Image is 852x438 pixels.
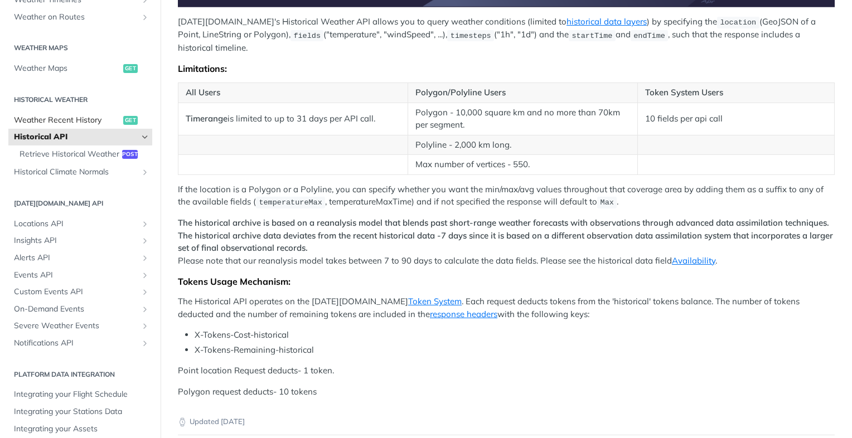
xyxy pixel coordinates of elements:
[141,236,149,245] button: Show subpages for Insights API
[572,31,612,40] span: startTime
[178,63,835,74] div: Limitations:
[14,304,138,315] span: On-Demand Events
[8,216,152,232] a: Locations APIShow subpages for Locations API
[178,295,835,320] p: The Historical API operates on the [DATE][DOMAIN_NAME] . Each request deducts tokens from the 'hi...
[195,344,835,357] li: X-Tokens-Remaining-historical
[14,406,149,417] span: Integrating your Stations Data
[123,116,138,125] span: get
[122,150,138,159] span: post
[8,43,152,53] h2: Weather Maps
[178,16,835,54] p: [DATE][DOMAIN_NAME]'s Historical Weather API allows you to query weather conditions (limited to )...
[186,113,227,124] strong: Timerange
[637,103,834,135] td: 10 fields per api call
[14,63,120,74] span: Weather Maps
[178,276,835,287] div: Tokens Usage Mechanism:
[8,335,152,352] a: Notifications APIShow subpages for Notifications API
[8,198,152,208] h2: [DATE][DOMAIN_NAME] API
[123,64,138,73] span: get
[8,403,152,420] a: Integrating your Stations Data
[8,164,152,181] a: Historical Climate NormalsShow subpages for Historical Climate Normals
[293,31,321,40] span: fields
[451,31,491,40] span: timesteps
[178,364,835,377] p: Point location Request deducts- 1 token.
[14,132,138,143] span: Historical API
[14,218,138,230] span: Locations API
[178,83,408,103] th: All Users
[8,284,152,300] a: Custom Events APIShow subpages for Custom Events API
[8,386,152,403] a: Integrating your Flight Schedule
[408,83,637,103] th: Polygon/Polyline Users
[408,296,462,306] a: Token System
[14,235,138,246] span: Insights API
[567,16,647,27] a: historical data layers
[8,232,152,249] a: Insights APIShow subpages for Insights API
[141,220,149,228] button: Show subpages for Locations API
[195,329,835,342] li: X-Tokens-Cost-historical
[259,198,322,207] span: temperatureMax
[14,320,138,332] span: Severe Weather Events
[141,339,149,348] button: Show subpages for Notifications API
[141,305,149,314] button: Show subpages for On-Demand Events
[8,318,152,334] a: Severe Weather EventsShow subpages for Severe Weather Events
[720,18,756,27] span: location
[178,217,833,253] strong: The historical archive is based on a reanalysis model that blends past short-range weather foreca...
[14,12,138,23] span: Weather on Routes
[14,146,152,163] a: Retrieve Historical Weatherpost
[8,421,152,437] a: Integrating your Assets
[14,389,149,400] span: Integrating your Flight Schedule
[8,250,152,266] a: Alerts APIShow subpages for Alerts API
[14,424,149,435] span: Integrating your Assets
[672,255,715,266] a: Availability
[141,288,149,296] button: Show subpages for Custom Events API
[20,149,119,160] span: Retrieve Historical Weather
[408,103,637,135] td: Polygon - 10,000 square km and no more than 70km per segment.
[178,386,835,398] p: Polygon request deducts- 10 tokens
[178,416,835,427] p: Updated [DATE]
[408,135,637,155] td: Polyline - 2,000 km long.
[8,301,152,318] a: On-Demand EventsShow subpages for On-Demand Events
[141,13,149,22] button: Show subpages for Weather on Routes
[14,286,138,298] span: Custom Events API
[141,168,149,177] button: Show subpages for Historical Climate Normals
[8,112,152,129] a: Weather Recent Historyget
[14,167,138,178] span: Historical Climate Normals
[178,103,408,135] td: is limited to up to 31 days per API call.
[178,217,835,267] p: Please note that our reanalysis model takes between 7 to 90 days to calculate the data fields. Pl...
[141,322,149,330] button: Show subpages for Severe Weather Events
[633,31,665,40] span: endTime
[14,338,138,349] span: Notifications API
[141,133,149,142] button: Hide subpages for Historical API
[8,9,152,26] a: Weather on RoutesShow subpages for Weather on Routes
[8,129,152,145] a: Historical APIHide subpages for Historical API
[141,271,149,280] button: Show subpages for Events API
[637,83,834,103] th: Token System Users
[8,369,152,379] h2: Platform DATA integration
[430,309,497,319] a: response headers
[141,254,149,262] button: Show subpages for Alerts API
[14,270,138,281] span: Events API
[408,155,637,175] td: Max number of vertices - 550.
[8,267,152,284] a: Events APIShow subpages for Events API
[14,115,120,126] span: Weather Recent History
[14,252,138,264] span: Alerts API
[8,95,152,105] h2: Historical Weather
[178,183,835,209] p: If the location is a Polygon or a Polyline, you can specify whether you want the min/max/avg valu...
[8,60,152,77] a: Weather Mapsget
[601,198,614,207] span: Max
